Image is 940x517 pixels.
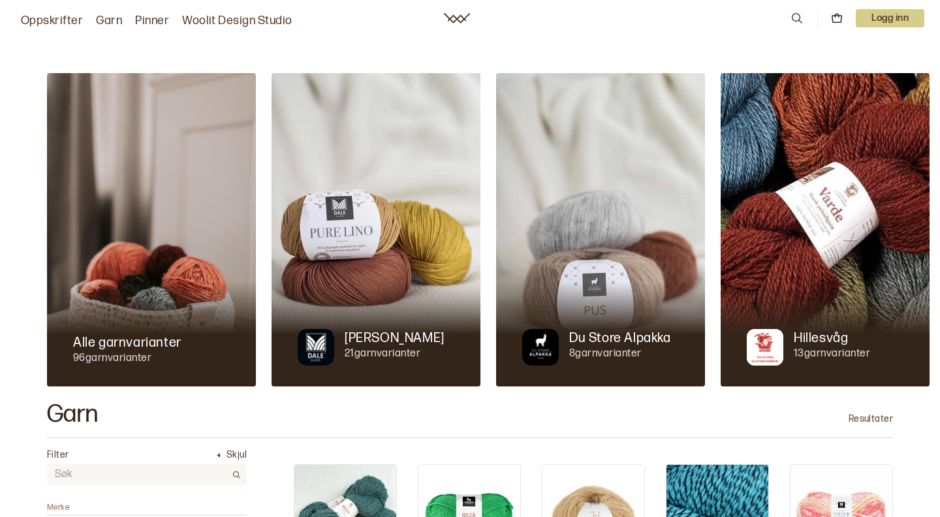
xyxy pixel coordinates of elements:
a: Pinner [135,12,169,30]
img: Dale Garn [272,73,480,386]
p: [PERSON_NAME] [345,329,445,347]
input: Søk [47,465,226,484]
img: Merkegarn [522,329,559,366]
img: Merkegarn [747,329,783,366]
p: 96 garnvarianter [73,352,181,366]
img: Hillesvåg [721,73,930,386]
span: Merke [47,503,69,512]
img: Du Store Alpakka [496,73,705,386]
a: Woolit [444,13,470,23]
p: 21 garnvarianter [345,347,445,361]
a: Garn [96,12,122,30]
p: Skjul [227,448,247,462]
a: Oppskrifter [21,12,83,30]
p: Alle garnvarianter [73,334,181,352]
p: Du Store Alpakka [569,329,671,347]
p: 13 garnvarianter [794,347,870,361]
h2: Garn [47,402,99,427]
img: Merkegarn [298,329,334,366]
p: Resultater [849,413,893,426]
p: Filter [47,448,69,462]
p: 8 garnvarianter [569,347,671,361]
p: Logg inn [856,9,924,27]
img: Alle garnvarianter [47,73,256,386]
a: Woolit Design Studio [182,12,292,30]
p: Hillesvåg [794,329,848,347]
button: User dropdown [856,9,924,27]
